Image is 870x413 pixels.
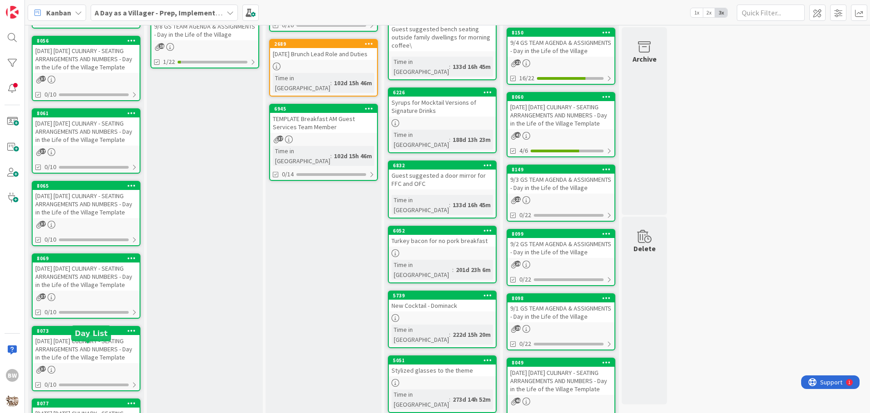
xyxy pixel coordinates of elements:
[270,40,377,60] div: 2689[DATE] Brunch Lead Role and Duties
[6,369,19,382] div: BW
[33,117,140,146] div: [DATE] [DATE] CULINARY - SEATING ARRANGEMENTS AND NUMBERS - Day in the Life of the Village Template
[393,357,496,364] div: 5051
[512,295,614,301] div: 8098
[33,327,140,363] div: 8073[DATE] [DATE] CULINARY - SEATING ARRANGEMENTS AND NUMBERS - Day in the Life of the Village Te...
[512,360,614,366] div: 8049
[32,108,140,174] a: 8061[DATE] [DATE] CULINARY - SEATING ARRANGEMENTS AND NUMBERS - Day in the Life of the Village Te...
[6,394,19,407] img: avatar
[273,73,330,93] div: Time in [GEOGRAPHIC_DATA]
[391,130,449,150] div: Time in [GEOGRAPHIC_DATA]
[449,394,450,404] span: :
[389,227,496,235] div: 6052
[449,330,450,340] span: :
[450,62,493,72] div: 133d 16h 45m
[450,330,493,340] div: 222d 15h 20m
[507,165,614,194] div: 81499/3 GS TEAM AGENDA & ASSIGNMENTS - Day in the Life of the Village
[277,136,283,141] span: 37
[391,389,449,409] div: Time in [GEOGRAPHIC_DATA]
[703,8,715,17] span: 2x
[515,59,521,65] span: 21
[282,20,294,30] span: 0/16
[37,400,140,407] div: 8077
[515,196,521,202] span: 21
[388,87,497,153] a: 6226Syrups for Mocktail Versions of Signature DrinksTime in [GEOGRAPHIC_DATA]:188d 13h 23m
[330,78,332,88] span: :
[389,300,496,311] div: New Cocktail - Dominack
[507,238,614,258] div: 9/2 GS TEAM AGENDA & ASSIGNMENTS - Day in the Life of the Village
[37,183,140,189] div: 8065
[507,101,614,129] div: [DATE] [DATE] CULINARY - SEATING ARRANGEMENTS AND NUMBERS - Day in the Life of the Village Template
[33,182,140,218] div: 8065[DATE] [DATE] CULINARY - SEATING ARRANGEMENTS AND NUMBERS - Day in the Life of the Village Te...
[32,36,140,101] a: 8056[DATE] [DATE] CULINARY - SEATING ARRANGEMENTS AND NUMBERS - Day in the Life of the Village Te...
[33,335,140,363] div: [DATE] [DATE] CULINARY - SEATING ARRANGEMENTS AND NUMBERS - Day in the Life of the Village Template
[507,229,615,286] a: 80999/2 GS TEAM AGENDA & ASSIGNMENTS - Day in the Life of the Village0/22
[519,275,531,284] span: 0/22
[393,292,496,299] div: 5739
[40,293,46,299] span: 37
[330,151,332,161] span: :
[32,253,140,319] a: 8069[DATE] [DATE] CULINARY - SEATING ARRANGEMENTS AND NUMBERS - Day in the Life of the Village Te...
[393,162,496,169] div: 6832
[163,57,175,67] span: 1/22
[449,62,450,72] span: :
[40,366,46,372] span: 37
[40,148,46,154] span: 37
[270,105,377,133] div: 6945TEMPLATE Breakfast AM Guest Services Team Member
[47,4,49,11] div: 1
[33,109,140,146] div: 8061[DATE] [DATE] CULINARY - SEATING ARRANGEMENTS AND NUMBERS - Day in the Life of the Village Te...
[515,398,521,403] span: 40
[389,356,496,364] div: 5051
[75,329,107,338] h5: Day List
[507,294,614,302] div: 8098
[389,15,496,51] div: Guest suggested bench seating outside family dwellings for morning coffee\
[391,195,449,215] div: Time in [GEOGRAPHIC_DATA]
[507,28,615,85] a: 81509/4 GS TEAM AGENDA & ASSIGNMENTS - Day in the Life of the Village16/22
[282,170,294,179] span: 0/14
[37,255,140,262] div: 8069
[33,254,140,262] div: 8069
[33,254,140,291] div: 8069[DATE] [DATE] CULINARY - SEATING ARRANGEMENTS AND NUMBERS - Day in the Life of the Village Te...
[159,43,164,49] span: 18
[507,302,614,322] div: 9/1 GS TEAM AGENDA & ASSIGNMENTS - Day in the Life of the Village
[151,20,258,40] div: 9/8 GS TEAM AGENDA & ASSIGNMENTS - Day in the Life of the Village
[274,41,377,47] div: 2689
[507,367,614,395] div: [DATE] [DATE] CULINARY - SEATING ARRANGEMENTS AND NUMBERS - Day in the Life of the Village Template
[633,53,657,64] div: Archive
[389,161,496,170] div: 6832
[389,23,496,51] div: Guest suggested bench seating outside family dwellings for morning coffee\
[389,161,496,189] div: 6832Guest suggested a door mirror for FFC and OFC
[37,38,140,44] div: 8056
[44,235,56,244] span: 0/10
[6,6,19,19] img: Visit kanbanzone.com
[33,45,140,73] div: [DATE] [DATE] CULINARY - SEATING ARRANGEMENTS AND NUMBERS - Day in the Life of the Village Template
[33,399,140,408] div: 8077
[507,230,614,258] div: 80999/2 GS TEAM AGENDA & ASSIGNMENTS - Day in the Life of the Village
[507,359,614,367] div: 8049
[269,104,378,181] a: 6945TEMPLATE Breakfast AM Guest Services Team MemberTime in [GEOGRAPHIC_DATA]:102d 15h 46m0/14
[37,110,140,117] div: 8061
[44,380,56,389] span: 0/10
[332,151,374,161] div: 102d 15h 46m
[507,37,614,57] div: 9/4 GS TEAM AGENDA & ASSIGNMENTS - Day in the Life of the Village
[33,190,140,218] div: [DATE] [DATE] CULINARY - SEATING ARRANGEMENTS AND NUMBERS - Day in the Life of the Village Template
[507,92,615,157] a: 8060[DATE] [DATE] CULINARY - SEATING ARRANGEMENTS AND NUMBERS - Day in the Life of the Village Te...
[512,94,614,100] div: 8060
[40,221,46,227] span: 37
[393,89,496,96] div: 6226
[44,307,56,317] span: 0/10
[270,48,377,60] div: [DATE] Brunch Lead Role and Duties
[32,181,140,246] a: 8065[DATE] [DATE] CULINARY - SEATING ARRANGEMENTS AND NUMBERS - Day in the Life of the Village Te...
[512,166,614,173] div: 8149
[270,113,377,133] div: TEMPLATE Breakfast AM Guest Services Team Member
[389,364,496,376] div: Stylized glasses to the theme
[389,170,496,189] div: Guest suggested a door mirror for FFC and OFC
[388,160,497,219] a: 6832Guest suggested a door mirror for FFC and OFCTime in [GEOGRAPHIC_DATA]:133d 16h 45m
[515,132,521,138] span: 41
[507,29,614,37] div: 8150
[507,165,614,174] div: 8149
[332,78,374,88] div: 102d 15h 46m
[452,265,454,275] span: :
[519,210,531,220] span: 0/22
[46,7,71,18] span: Kanban
[450,135,493,145] div: 188d 13h 23m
